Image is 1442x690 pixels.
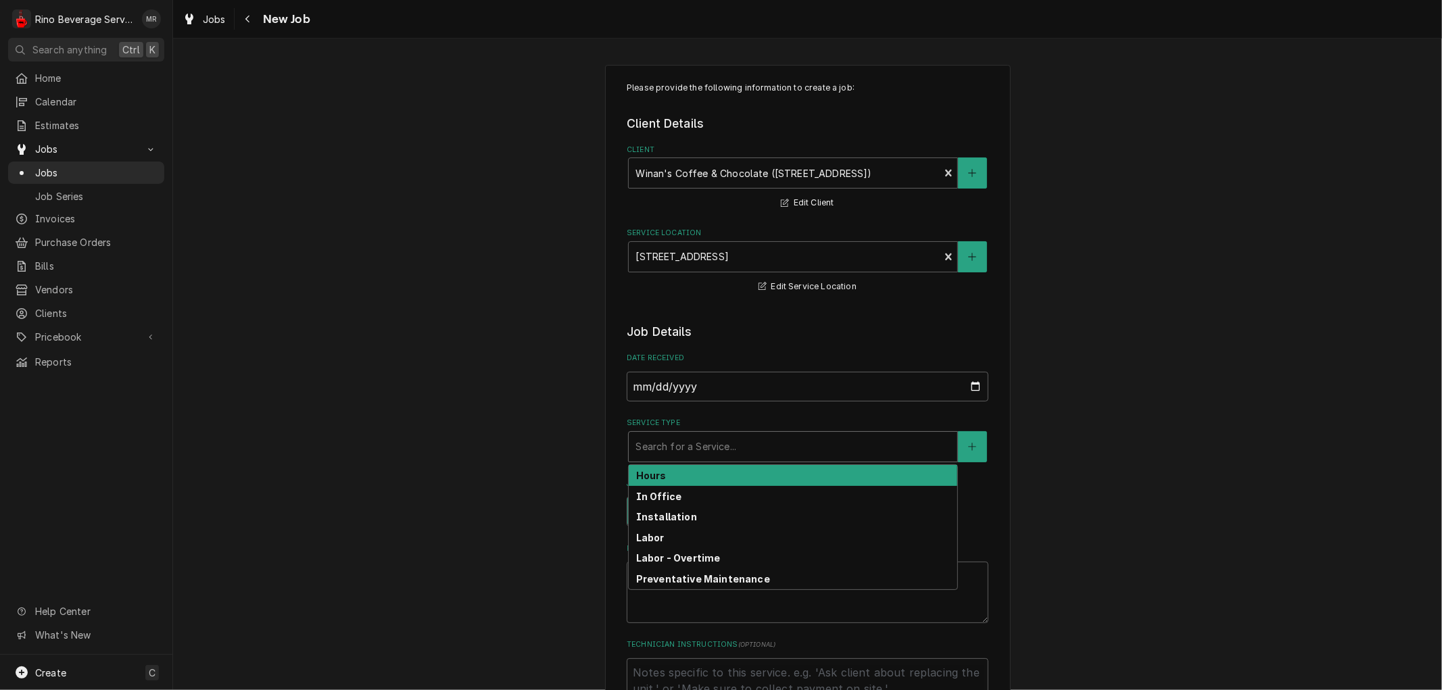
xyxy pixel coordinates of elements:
[8,185,164,207] a: Job Series
[968,252,976,262] svg: Create New Location
[8,624,164,646] a: Go to What's New
[142,9,161,28] div: MR
[627,353,988,364] label: Date Received
[8,231,164,253] a: Purchase Orders
[8,207,164,230] a: Invoices
[627,543,988,623] div: Reason For Call
[958,431,986,462] button: Create New Service
[738,641,776,648] span: ( optional )
[35,71,158,85] span: Home
[8,162,164,184] a: Jobs
[177,8,231,30] a: Jobs
[35,667,66,679] span: Create
[35,604,156,618] span: Help Center
[627,353,988,401] div: Date Received
[149,666,155,680] span: C
[627,543,988,554] label: Reason For Call
[35,118,158,132] span: Estimates
[8,91,164,113] a: Calendar
[35,12,135,26] div: Rino Beverage Service
[8,255,164,277] a: Bills
[203,12,226,26] span: Jobs
[35,95,158,109] span: Calendar
[968,442,976,451] svg: Create New Service
[122,43,140,57] span: Ctrl
[35,628,156,642] span: What's New
[958,241,986,272] button: Create New Location
[35,355,158,369] span: Reports
[627,372,988,401] input: yyyy-mm-dd
[636,491,681,502] strong: In Office
[35,212,158,226] span: Invoices
[627,228,988,239] label: Service Location
[8,67,164,89] a: Home
[968,168,976,178] svg: Create New Client
[259,10,310,28] span: New Job
[8,351,164,373] a: Reports
[8,138,164,160] a: Go to Jobs
[149,43,155,57] span: K
[627,418,988,428] label: Service Type
[636,532,665,543] strong: Labor
[636,552,721,564] strong: Labor - Overtime
[35,235,158,249] span: Purchase Orders
[627,115,988,132] legend: Client Details
[35,259,158,273] span: Bills
[35,189,158,203] span: Job Series
[8,600,164,622] a: Go to Help Center
[8,326,164,348] a: Go to Pricebook
[627,323,988,341] legend: Job Details
[8,114,164,137] a: Estimates
[12,9,31,28] div: R
[32,43,107,57] span: Search anything
[756,278,859,295] button: Edit Service Location
[12,9,31,28] div: Rino Beverage Service's Avatar
[8,278,164,301] a: Vendors
[627,228,988,295] div: Service Location
[627,639,988,650] label: Technician Instructions
[35,282,158,297] span: Vendors
[636,511,697,522] strong: Installation
[627,478,988,489] label: Job Type
[779,195,836,212] button: Edit Client
[627,418,988,462] div: Service Type
[8,302,164,324] a: Clients
[142,9,161,28] div: Melissa Rinehart's Avatar
[35,330,137,344] span: Pricebook
[627,145,988,155] label: Client
[8,38,164,61] button: Search anythingCtrlK
[627,145,988,212] div: Client
[636,470,667,481] strong: Hours
[237,8,259,30] button: Navigate back
[627,478,988,526] div: Job Type
[35,306,158,320] span: Clients
[627,82,988,94] p: Please provide the following information to create a job:
[35,142,137,156] span: Jobs
[35,166,158,180] span: Jobs
[636,573,770,585] strong: Preventative Maintenance
[958,157,986,189] button: Create New Client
